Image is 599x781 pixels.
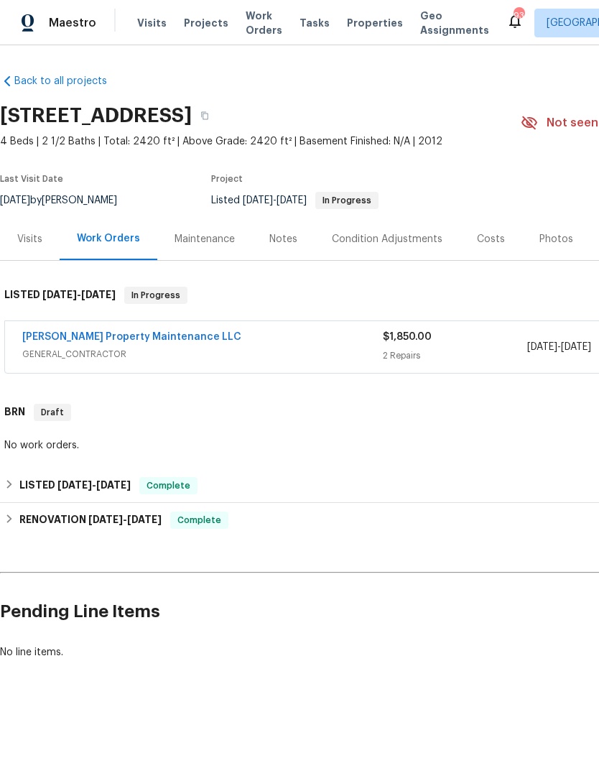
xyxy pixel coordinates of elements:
[81,290,116,300] span: [DATE]
[96,480,131,490] span: [DATE]
[243,195,307,205] span: -
[4,404,25,421] h6: BRN
[88,514,162,524] span: -
[269,232,297,246] div: Notes
[420,9,489,37] span: Geo Assignments
[332,232,442,246] div: Condition Adjustments
[211,175,243,183] span: Project
[527,342,557,352] span: [DATE]
[243,195,273,205] span: [DATE]
[22,347,383,361] span: GENERAL_CONTRACTOR
[17,232,42,246] div: Visits
[35,405,70,420] span: Draft
[184,16,228,30] span: Projects
[527,340,591,354] span: -
[137,16,167,30] span: Visits
[561,342,591,352] span: [DATE]
[127,514,162,524] span: [DATE]
[57,480,131,490] span: -
[539,232,573,246] div: Photos
[383,348,527,363] div: 2 Repairs
[514,9,524,23] div: 93
[277,195,307,205] span: [DATE]
[172,513,227,527] span: Complete
[246,9,282,37] span: Work Orders
[126,288,186,302] span: In Progress
[175,232,235,246] div: Maintenance
[211,195,379,205] span: Listed
[317,196,377,205] span: In Progress
[42,290,77,300] span: [DATE]
[22,332,241,342] a: [PERSON_NAME] Property Maintenance LLC
[42,290,116,300] span: -
[77,231,140,246] div: Work Orders
[4,287,116,304] h6: LISTED
[192,103,218,129] button: Copy Address
[299,18,330,28] span: Tasks
[19,477,131,494] h6: LISTED
[383,332,432,342] span: $1,850.00
[57,480,92,490] span: [DATE]
[477,232,505,246] div: Costs
[49,16,96,30] span: Maestro
[141,479,196,493] span: Complete
[19,512,162,529] h6: RENOVATION
[347,16,403,30] span: Properties
[88,514,123,524] span: [DATE]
